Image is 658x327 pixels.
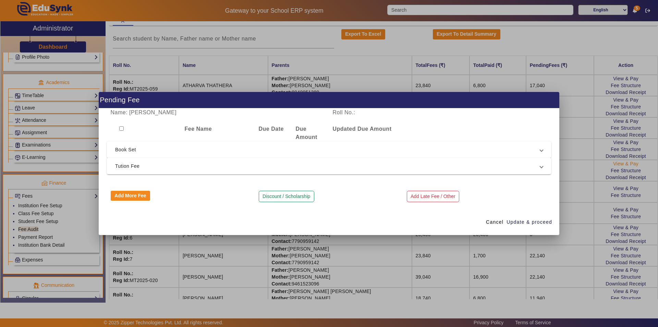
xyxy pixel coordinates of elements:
button: Discount / Scholarship [259,191,314,202]
mat-expansion-panel-header: Book Set [107,141,551,158]
div: Roll No.: [329,108,440,117]
b: Fee Name [185,126,212,132]
span: Cancel [486,219,503,226]
b: Due Amount [296,126,317,140]
div: Name: [PERSON_NAME] [107,108,329,117]
button: Update & proceed [506,216,552,228]
button: Cancel [483,216,506,228]
button: Add Late Fee / Other [407,191,460,202]
mat-expansion-panel-header: Tution Fee [107,158,551,174]
button: Add More Fee [111,191,150,201]
h1: Pending Fee [99,92,559,108]
span: Update & proceed [507,219,552,226]
b: Due Date [259,126,284,132]
span: Book Set [115,145,540,154]
span: Tution Fee [115,162,540,170]
b: Updated Due Amount [333,126,392,132]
